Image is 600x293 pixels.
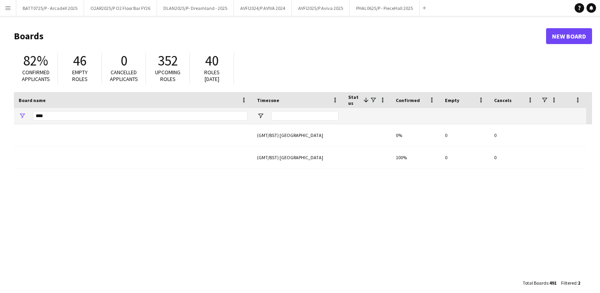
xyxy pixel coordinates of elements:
[292,0,350,16] button: AVFI2025/P Aviva 2025
[252,146,343,168] div: (GMT/BST) [GEOGRAPHIC_DATA]
[14,30,546,42] h1: Boards
[121,52,127,69] span: 0
[546,28,592,44] a: New Board
[73,52,86,69] span: 46
[350,0,420,16] button: PHAL0625/P - PieceHall 2025
[157,0,234,16] button: DLAN2025/P- Dreamland - 2025
[348,94,360,106] span: Status
[234,0,292,16] button: AVFI2024/P AVIVA 2024
[271,111,339,121] input: Timezone Filter Input
[523,275,556,291] div: :
[561,275,580,291] div: :
[578,280,580,286] span: 2
[257,112,264,120] button: Open Filter Menu
[489,124,539,146] div: 0
[549,280,556,286] span: 491
[16,0,84,16] button: BATT0725/P - ArcadeX 2025
[158,52,178,69] span: 352
[440,124,489,146] div: 0
[561,280,577,286] span: Filtered
[205,52,219,69] span: 40
[445,97,459,103] span: Empty
[257,97,279,103] span: Timezone
[110,69,138,83] span: Cancelled applicants
[494,97,512,103] span: Cancels
[23,52,48,69] span: 82%
[396,97,420,103] span: Confirmed
[391,124,440,146] div: 0%
[523,280,548,286] span: Total Boards
[72,69,88,83] span: Empty roles
[33,111,247,121] input: Board name Filter Input
[391,146,440,168] div: 100%
[155,69,180,83] span: Upcoming roles
[252,124,343,146] div: (GMT/BST) [GEOGRAPHIC_DATA]
[22,69,50,83] span: Confirmed applicants
[440,146,489,168] div: 0
[84,0,157,16] button: O2AR2025/P O2 Floor Bar FY26
[489,146,539,168] div: 0
[19,112,26,120] button: Open Filter Menu
[204,69,220,83] span: Roles [DATE]
[19,97,46,103] span: Board name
